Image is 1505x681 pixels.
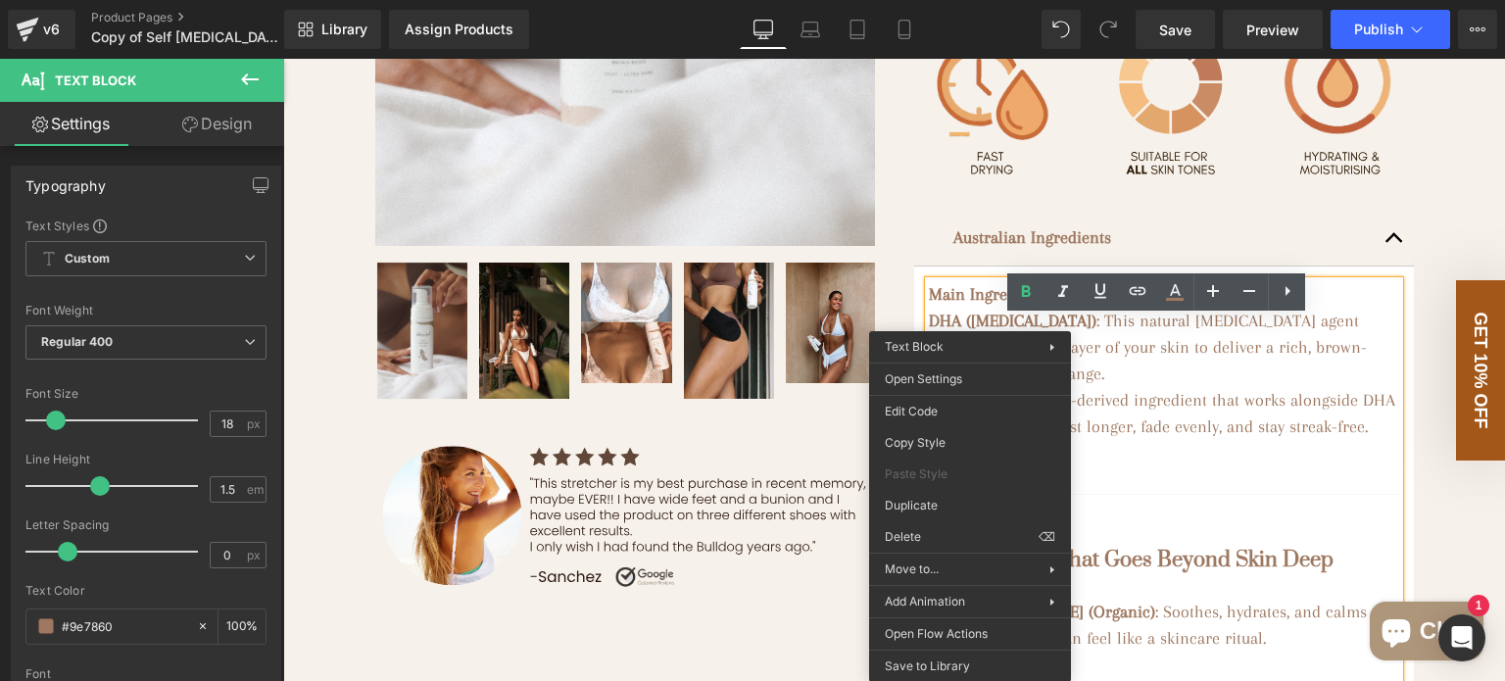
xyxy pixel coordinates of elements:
[39,17,64,42] div: v6
[646,331,727,351] strong: Erythrulose
[218,609,266,644] div: %
[787,10,834,49] a: Laptop
[834,10,881,49] a: Tablet
[405,22,513,37] div: Assign Products
[1189,253,1208,369] span: GET 10% OFF
[1173,221,1222,402] div: GET 10% OFF
[885,465,1055,483] span: Paste Style
[885,657,1055,675] span: Save to Library
[94,204,184,340] img: Self Tanning Foam
[247,483,264,496] span: em
[55,73,136,88] span: Text Block
[646,328,1116,381] p: : A sugar-derived ingredient that works alongside DHA to help your glow last longer, fade evenly,...
[1458,10,1497,49] button: More
[91,29,279,45] span: Copy of Self [MEDICAL_DATA] Foam 1 - 10k Call - Warda
[25,304,267,317] div: Font Weight
[646,222,1116,328] p: : This natural [MEDICAL_DATA] agent reacts with the top layer of your skin to deliver a rich, bro...
[321,21,367,38] span: Library
[670,488,1050,514] strong: Hydration That Goes Beyond Skin Deep
[885,370,1055,388] span: Open Settings
[25,387,267,401] div: Font Size
[247,549,264,561] span: px
[646,543,872,562] strong: Aloe [PERSON_NAME] (Organic)
[1246,20,1299,40] span: Preview
[196,204,286,340] img: Self Tanning Foam
[646,252,813,271] strong: DHA ([MEDICAL_DATA])
[885,625,1055,643] span: Open Flow Actions
[146,102,288,146] a: Design
[25,584,267,598] div: Text Color
[1089,10,1128,49] button: Redo
[1354,22,1403,37] span: Publish
[503,204,593,324] img: Self Tanning Foam
[1223,10,1323,49] a: Preview
[646,225,770,245] strong: Main Ingredients:
[401,204,491,340] img: Self Tanning Foam
[1042,10,1081,49] button: Undo
[25,518,267,532] div: Letter Spacing
[885,403,1055,420] span: Edit Code
[646,540,1116,593] p: : Soothes, hydrates, and calms the skin, making your tan feel like a skincare ritual.
[298,204,388,324] img: Self Tanning Foam
[670,169,828,188] strong: Australian Ingredients
[25,667,267,681] div: Font
[25,167,106,194] div: Typography
[25,218,267,233] div: Text Styles
[885,593,1049,610] span: Add Animation
[646,619,1116,672] p: : Deeply nourishing and antibacterial—your skin stays soft and protected.
[646,490,1116,513] h3: 💧
[62,615,187,637] input: Color
[284,10,381,49] a: New Library
[1331,10,1450,49] button: Publish
[881,10,928,49] a: Mobile
[885,528,1039,546] span: Delete
[1039,528,1055,546] span: ⌫
[885,339,944,354] span: Text Block
[740,10,787,49] a: Desktop
[885,434,1055,452] span: Copy Style
[1081,543,1206,607] inbox-online-store-chat: Shopify online store chat
[8,10,75,49] a: v6
[91,10,316,25] a: Product Pages
[1438,614,1485,661] div: Open Intercom Messenger
[25,453,267,466] div: Line Height
[1159,20,1191,40] span: Save
[247,417,264,430] span: px
[41,334,114,349] b: Regular 400
[65,251,110,268] b: Custom
[885,497,1055,514] span: Duplicate
[885,560,1049,578] span: Move to...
